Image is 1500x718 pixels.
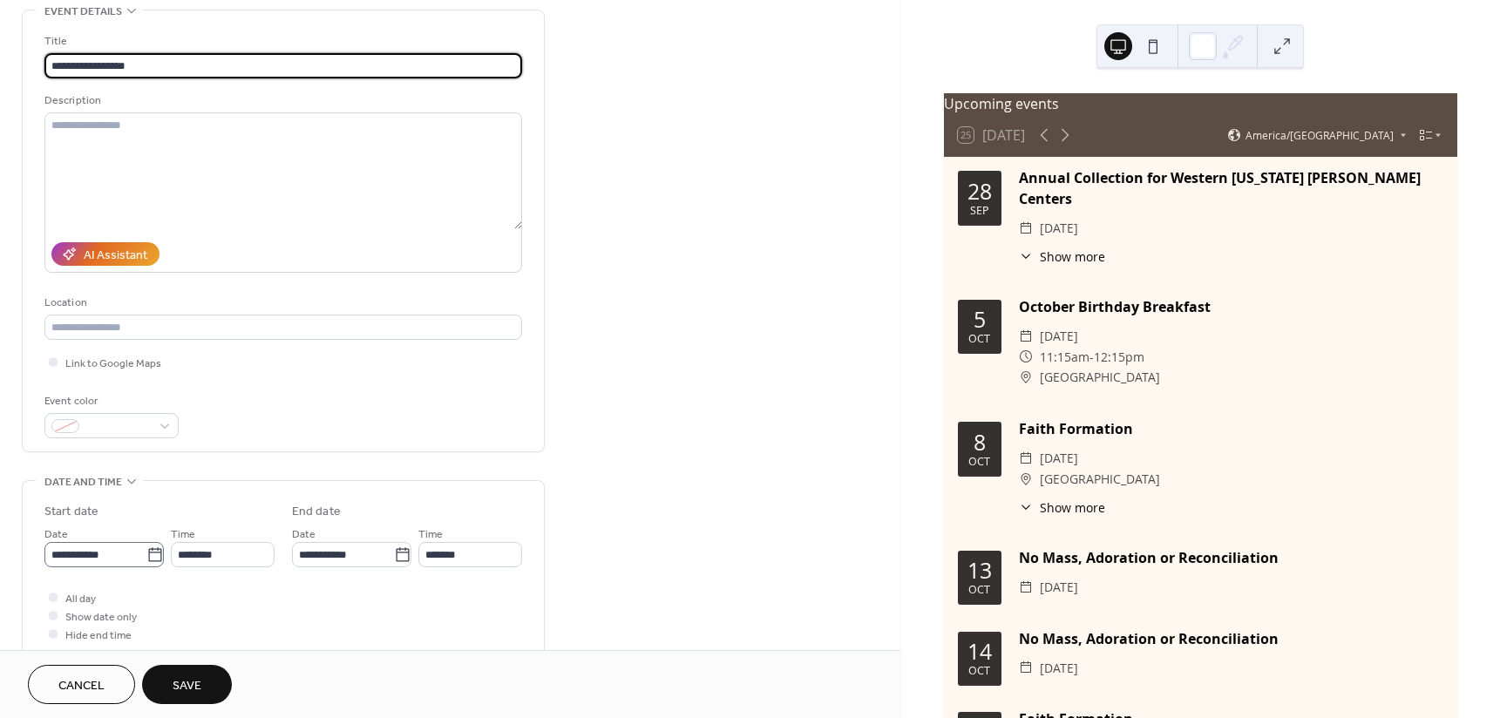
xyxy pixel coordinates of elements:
[967,559,992,581] div: 13
[292,525,316,544] span: Date
[44,503,98,521] div: Start date
[28,665,135,704] button: Cancel
[967,640,992,662] div: 14
[44,294,519,312] div: Location
[970,206,989,217] div: Sep
[84,247,147,265] div: AI Assistant
[967,180,992,202] div: 28
[1019,498,1105,517] button: ​Show more
[173,677,201,695] span: Save
[1040,498,1105,517] span: Show more
[1040,448,1078,469] span: [DATE]
[1040,367,1160,388] span: [GEOGRAPHIC_DATA]
[44,3,122,21] span: Event details
[1019,418,1443,439] div: Faith Formation
[65,590,96,608] span: All day
[142,665,232,704] button: Save
[1019,347,1033,368] div: ​
[968,457,990,468] div: Oct
[1019,326,1033,347] div: ​
[1019,448,1033,469] div: ​
[1040,218,1078,239] span: [DATE]
[1094,347,1144,368] span: 12:15pm
[1019,577,1033,598] div: ​
[171,525,195,544] span: Time
[1040,658,1078,679] span: [DATE]
[65,627,132,645] span: Hide end time
[1019,167,1443,209] div: Annual Collection for Western [US_STATE] [PERSON_NAME] Centers
[968,666,990,677] div: Oct
[974,308,986,330] div: 5
[1019,247,1033,266] div: ​
[44,473,122,491] span: Date and time
[65,355,161,373] span: Link to Google Maps
[944,93,1457,114] div: Upcoming events
[1089,347,1094,368] span: -
[1245,130,1394,140] span: America/[GEOGRAPHIC_DATA]
[418,525,443,544] span: Time
[1019,547,1443,568] div: No Mass, Adoration or Reconciliation
[1040,347,1089,368] span: 11:15am
[44,91,519,110] div: Description
[1019,469,1033,490] div: ​
[974,431,986,453] div: 8
[44,32,519,51] div: Title
[1019,296,1443,317] div: October Birthday Breakfast
[1019,367,1033,388] div: ​
[65,608,137,627] span: Show date only
[1019,247,1105,266] button: ​Show more
[968,585,990,596] div: Oct
[51,242,160,266] button: AI Assistant
[1040,469,1160,490] span: [GEOGRAPHIC_DATA]
[1040,247,1105,266] span: Show more
[1019,628,1443,649] div: No Mass, Adoration or Reconciliation
[44,525,68,544] span: Date
[1019,658,1033,679] div: ​
[58,677,105,695] span: Cancel
[1019,218,1033,239] div: ​
[44,392,175,410] div: Event color
[292,503,341,521] div: End date
[1040,577,1078,598] span: [DATE]
[968,334,990,345] div: Oct
[1019,498,1033,517] div: ​
[1040,326,1078,347] span: [DATE]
